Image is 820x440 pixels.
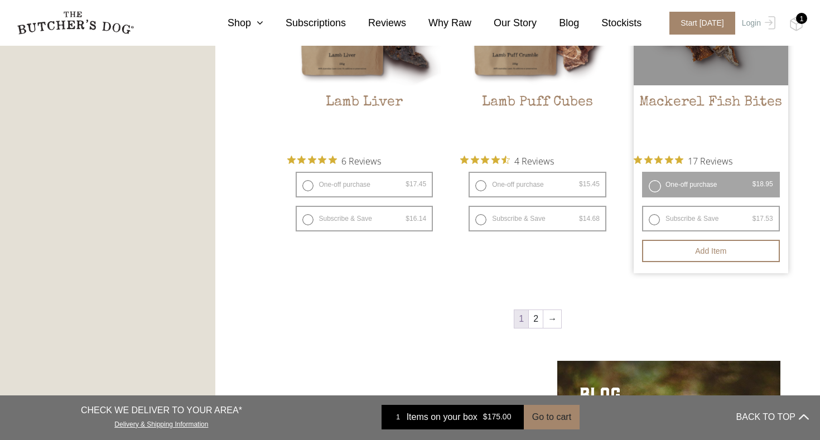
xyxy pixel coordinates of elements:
[669,12,735,35] span: Start [DATE]
[579,180,600,188] bdi: 15.45
[406,16,471,31] a: Why Raw
[287,94,442,147] h2: Lamb Liver
[407,410,477,424] span: Items on your box
[579,215,583,223] span: $
[469,206,606,231] label: Subscribe & Save
[296,172,433,197] label: One-off purchase
[287,152,381,169] button: Rated 5 out of 5 stars from 6 reviews. Jump to reviews.
[796,13,807,24] div: 1
[514,310,528,328] span: Page 1
[753,180,773,188] bdi: 18.95
[483,413,512,422] bdi: 175.00
[341,152,381,169] span: 6 Reviews
[382,405,524,429] a: 1 Items on your box $175.00
[406,180,409,188] span: $
[483,413,488,422] span: $
[579,180,583,188] span: $
[514,152,554,169] span: 4 Reviews
[318,383,480,411] h2: APOTHECARY
[642,240,780,262] button: Add item
[579,215,600,223] bdi: 14.68
[580,383,741,411] h2: BLOG
[634,152,732,169] button: Rated 4.9 out of 5 stars from 17 reviews. Jump to reviews.
[753,180,756,188] span: $
[642,172,780,197] label: One-off purchase
[296,206,433,231] label: Subscribe & Save
[543,310,561,328] a: →
[753,215,756,223] span: $
[753,215,773,223] bdi: 17.53
[529,310,543,328] a: Page 2
[688,152,732,169] span: 17 Reviews
[634,94,788,147] h2: Mackerel Fish Bites
[736,404,809,431] button: BACK TO TOP
[406,215,409,223] span: $
[346,16,406,31] a: Reviews
[642,206,780,231] label: Subscribe & Save
[406,180,426,188] bdi: 17.45
[263,16,346,31] a: Subscriptions
[205,16,263,31] a: Shop
[537,16,579,31] a: Blog
[658,12,739,35] a: Start [DATE]
[390,412,407,423] div: 1
[81,404,242,417] p: CHECK WE DELIVER TO YOUR AREA*
[469,172,606,197] label: One-off purchase
[114,418,208,428] a: Delivery & Shipping Information
[579,16,641,31] a: Stockists
[739,12,775,35] a: Login
[471,16,537,31] a: Our Story
[460,152,554,169] button: Rated 4.5 out of 5 stars from 4 reviews. Jump to reviews.
[406,215,426,223] bdi: 16.14
[524,405,580,429] button: Go to cart
[460,94,615,147] h2: Lamb Puff Cubes
[789,17,803,31] img: TBD_Cart-Full.png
